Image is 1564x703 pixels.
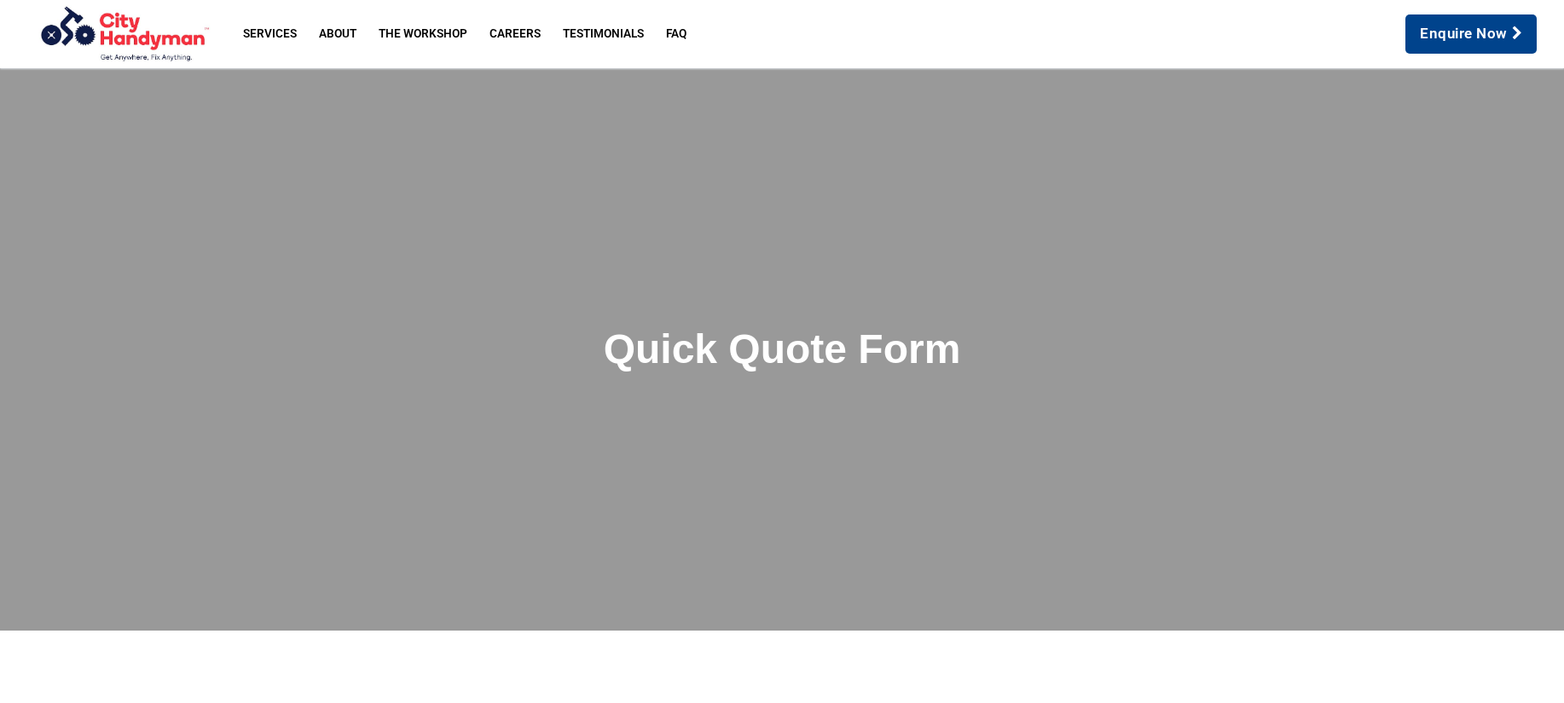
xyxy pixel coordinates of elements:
[319,28,356,40] span: About
[563,28,644,40] span: Testimonials
[20,5,225,63] img: City Handyman | Melbourne
[368,18,478,50] a: The Workshop
[308,18,368,50] a: About
[655,18,698,50] a: FAQ
[1405,14,1537,54] a: Enquire Now
[296,325,1268,374] h2: Quick Quote Form
[489,28,541,40] span: Careers
[552,18,655,50] a: Testimonials
[666,28,686,40] span: FAQ
[243,28,297,40] span: Services
[379,28,467,40] span: The Workshop
[478,18,552,50] a: Careers
[232,18,308,50] a: Services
